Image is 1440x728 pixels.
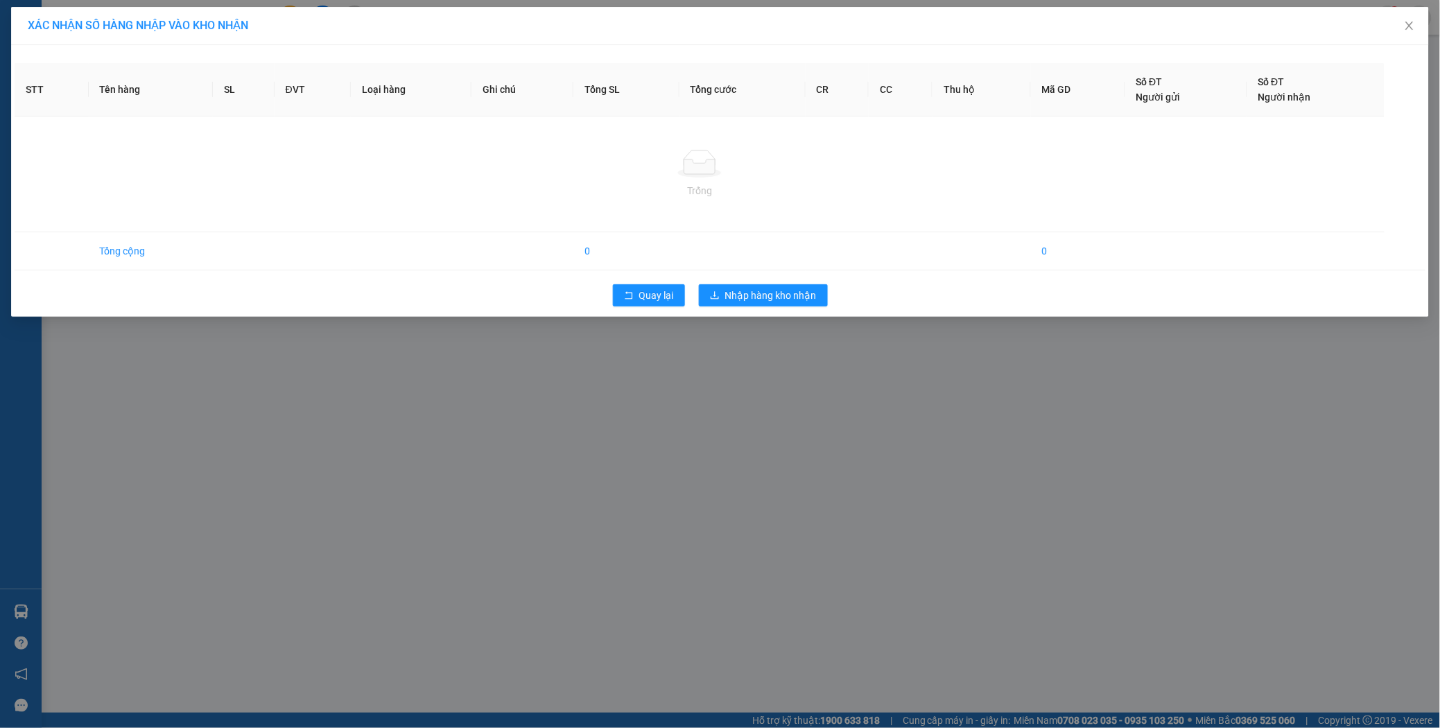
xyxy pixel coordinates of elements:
span: Nhập hàng kho nhận [725,288,817,303]
th: ĐVT [275,63,351,116]
span: Quay lại [639,288,674,303]
span: rollback [624,291,634,302]
span: Số ĐT [1136,76,1163,87]
button: Close [1390,7,1429,46]
div: Trống [26,183,1373,198]
th: CR [806,63,869,116]
th: Mã GD [1031,63,1125,116]
td: 0 [1031,232,1125,270]
span: close [1404,20,1415,31]
button: rollbackQuay lại [613,284,685,306]
span: [GEOGRAPHIC_DATA], [GEOGRAPHIC_DATA] ↔ [GEOGRAPHIC_DATA] [35,59,141,106]
td: 0 [573,232,679,270]
th: SL [213,63,274,116]
button: downloadNhập hàng kho nhận [699,284,828,306]
th: Thu hộ [932,63,1030,116]
span: download [710,291,720,302]
span: Người nhận [1258,92,1311,103]
span: Số ĐT [1258,76,1285,87]
span: XÁC NHẬN SỐ HÀNG NHẬP VÀO KHO NHẬN [28,19,248,32]
th: CC [869,63,932,116]
span: Người gửi [1136,92,1181,103]
strong: CHUYỂN PHÁT NHANH AN PHÚ QUÝ [40,11,139,56]
th: Tổng SL [573,63,679,116]
th: Loại hàng [351,63,471,116]
th: STT [15,63,89,116]
img: logo [7,75,33,144]
th: Tổng cước [679,63,806,116]
td: Tổng cộng [89,232,214,270]
th: Ghi chú [471,63,573,116]
th: Tên hàng [89,63,214,116]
